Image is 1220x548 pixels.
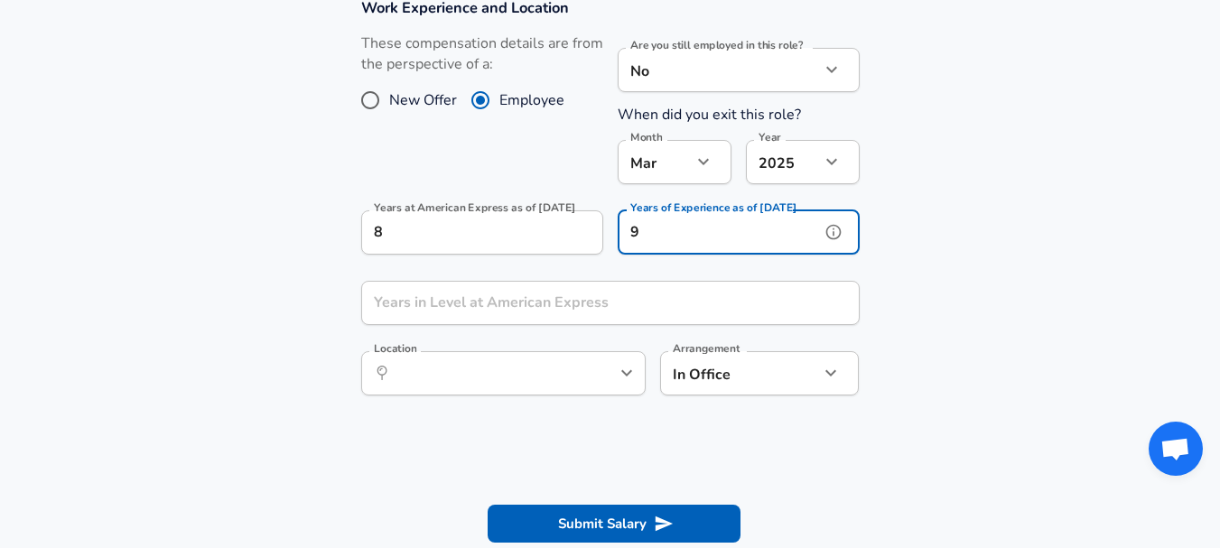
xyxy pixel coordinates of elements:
span: Employee [499,89,564,111]
label: Years at American Express as of [DATE] [374,202,576,213]
label: Years of Experience as of [DATE] [630,202,797,213]
label: Are you still employed in this role? [630,40,803,51]
div: 2025 [746,140,820,184]
button: Submit Salary [488,505,740,543]
div: In Office [660,351,793,395]
span: New Offer [389,89,457,111]
label: When did you exit this role? [618,105,801,125]
input: 7 [618,210,820,255]
button: Open [614,360,639,385]
input: 1 [361,281,820,325]
div: No [618,48,820,92]
label: Month [630,132,662,143]
label: Location [374,343,416,354]
div: Open chat [1149,422,1203,476]
label: These compensation details are from the perspective of a: [361,33,603,75]
button: help [820,218,847,246]
label: Arrangement [673,343,740,354]
label: Year [759,132,781,143]
input: 0 [361,210,563,255]
div: Mar [618,140,692,184]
